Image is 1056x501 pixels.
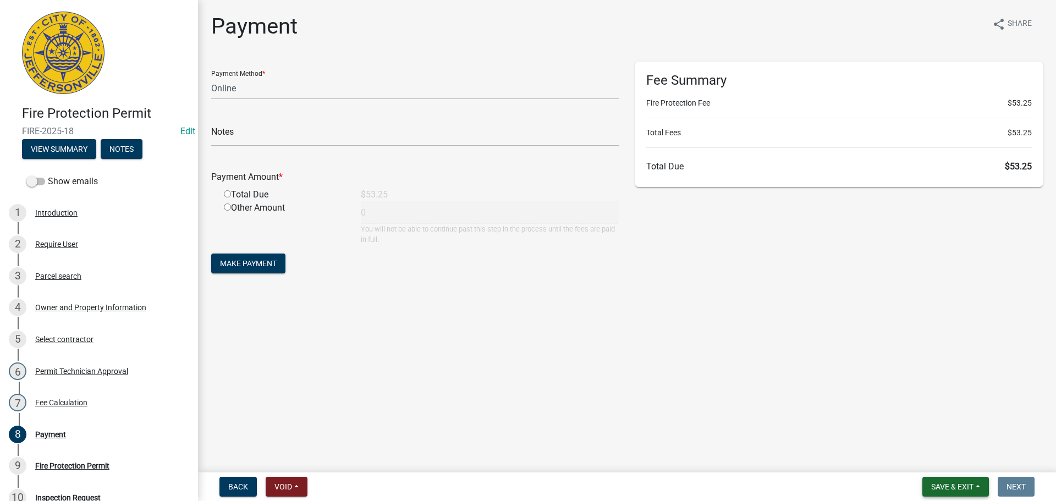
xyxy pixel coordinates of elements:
h1: Payment [211,13,298,40]
span: Back [228,482,248,491]
div: Fee Calculation [35,399,87,406]
button: Next [998,477,1035,497]
div: 3 [9,267,26,285]
div: Payment [35,431,66,438]
div: Fire Protection Permit [35,462,109,470]
h6: Total Due [646,161,1032,172]
button: Void [266,477,307,497]
div: Parcel search [35,272,81,280]
div: 8 [9,426,26,443]
li: Total Fees [646,127,1032,139]
button: Back [219,477,257,497]
div: 4 [9,299,26,316]
h4: Fire Protection Permit [22,106,189,122]
div: Owner and Property Information [35,304,146,311]
div: 5 [9,331,26,348]
wm-modal-confirm: Summary [22,145,96,154]
i: share [992,18,1005,31]
div: 9 [9,457,26,475]
div: Permit Technician Approval [35,367,128,375]
div: 2 [9,235,26,253]
h6: Fee Summary [646,73,1032,89]
button: View Summary [22,139,96,159]
div: Introduction [35,209,78,217]
img: City of Jeffersonville, Indiana [22,12,105,94]
div: 6 [9,362,26,380]
button: Notes [101,139,142,159]
span: $53.25 [1005,161,1032,172]
span: FIRE-2025-18 [22,126,176,136]
wm-modal-confirm: Notes [101,145,142,154]
div: Payment Amount [203,170,627,184]
span: Make Payment [220,259,277,268]
span: Next [1007,482,1026,491]
wm-modal-confirm: Edit Application Number [180,126,195,136]
div: 7 [9,394,26,411]
div: 1 [9,204,26,222]
span: $53.25 [1008,127,1032,139]
div: Total Due [216,188,353,201]
span: $53.25 [1008,97,1032,109]
label: Show emails [26,175,98,188]
div: Select contractor [35,335,94,343]
div: Other Amount [216,201,353,245]
span: Void [274,482,292,491]
span: Share [1008,18,1032,31]
span: Save & Exit [931,482,974,491]
div: Require User [35,240,78,248]
button: shareShare [983,13,1041,35]
button: Save & Exit [922,477,989,497]
li: Fire Protection Fee [646,97,1032,109]
a: Edit [180,126,195,136]
button: Make Payment [211,254,285,273]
